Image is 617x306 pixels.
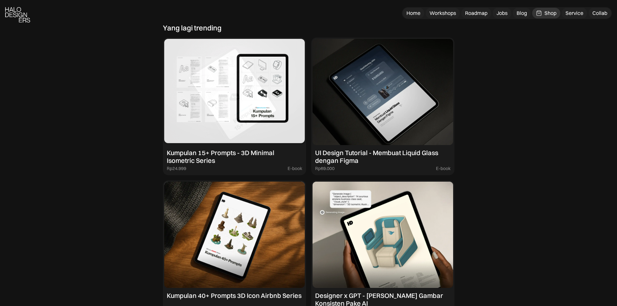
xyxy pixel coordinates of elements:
[315,166,335,171] div: Rp69.000
[167,292,302,300] div: Kumpulan 40+ Prompts 3D Icon Airbnb Series
[497,10,508,17] div: Jobs
[532,8,560,18] a: Shop
[465,10,487,17] div: Roadmap
[566,10,583,17] div: Service
[167,149,302,164] div: Kumpulan 15+ Prompts - 3D Minimal Isometric Series
[426,8,460,18] a: Workshops
[167,166,186,171] div: Rp24.999
[493,8,511,18] a: Jobs
[517,10,527,17] div: Blog
[163,24,222,32] div: Yang lagi trending
[406,10,420,17] div: Home
[588,8,611,18] a: Collab
[311,38,454,175] a: UI Design Tutorial - Membuat Liquid Glass dengan FigmaRp69.000E-book
[288,166,302,171] div: E-book
[592,10,607,17] div: Collab
[562,8,587,18] a: Service
[544,10,556,17] div: Shop
[403,8,424,18] a: Home
[163,38,306,175] a: Kumpulan 15+ Prompts - 3D Minimal Isometric SeriesRp24.999E-book
[461,8,491,18] a: Roadmap
[315,149,451,164] div: UI Design Tutorial - Membuat Liquid Glass dengan Figma
[429,10,456,17] div: Workshops
[513,8,531,18] a: Blog
[436,166,451,171] div: E-book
